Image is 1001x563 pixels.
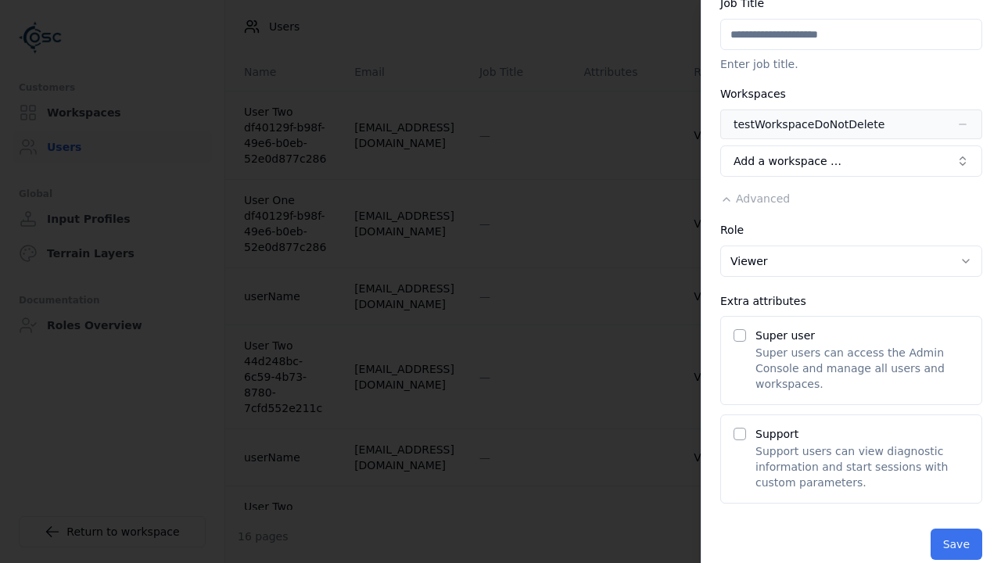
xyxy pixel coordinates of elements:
[720,296,982,307] div: Extra attributes
[755,428,798,440] label: Support
[736,192,790,205] span: Advanced
[720,56,982,72] p: Enter job title.
[755,345,969,392] p: Super users can access the Admin Console and manage all users and workspaces.
[755,443,969,490] p: Support users can view diagnostic information and start sessions with custom parameters.
[931,529,982,560] button: Save
[755,329,815,342] label: Super user
[734,117,884,132] div: testWorkspaceDoNotDelete
[720,88,786,100] label: Workspaces
[734,153,841,169] span: Add a workspace …
[720,224,744,236] label: Role
[720,191,790,206] button: Advanced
